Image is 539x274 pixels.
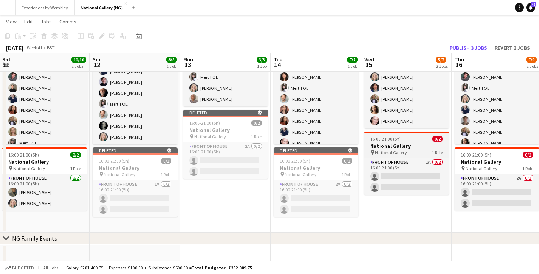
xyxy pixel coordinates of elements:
[75,0,129,15] button: National Gallery (NG)
[93,42,178,144] app-card-role: Front of House8/809:40-18:00 (8h20m)[PERSON_NAME][PERSON_NAME][PERSON_NAME][PERSON_NAME]Mert TOL[...
[257,57,267,63] span: 3/3
[347,63,357,69] div: 1 Job
[447,43,490,53] button: Publish 3 jobs
[2,32,87,144] app-job-card: 09:40-18:00 (8h20m)8/8National Gallery National Gallery1 RoleFront of House8/809:40-18:00 (8h20m)...
[47,45,55,50] div: BST
[4,264,35,272] button: Budgeted
[183,59,268,106] app-card-role: Front of House3/309:40-18:00 (8h20m)Mert TOL[PERSON_NAME][PERSON_NAME]
[93,147,178,217] app-job-card: Deleted 16:00-21:00 (5h)0/2National Gallery National Gallery1 RoleFront of House1A0/216:00-21:00 ...
[274,32,358,144] app-job-card: 09:40-18:00 (8h20m)7/7National Gallery National Gallery1 RoleFront of House7/709:40-18:00 (8h20m)...
[66,265,252,271] div: Salary £281 409.75 + Expenses £100.00 + Subsistence £500.00 =
[375,150,407,155] span: National Gallery
[183,127,268,133] h3: National Gallery
[432,150,443,155] span: 1 Role
[8,152,39,158] span: 16:00-21:00 (5h)
[461,152,491,158] span: 16:00-21:00 (5h)
[12,265,34,271] span: Budgeted
[274,59,358,150] app-card-role: Front of House7/709:40-18:00 (8h20m)[PERSON_NAME]Mert TOL[PERSON_NAME][PERSON_NAME][PERSON_NAME][...
[285,172,316,177] span: National Gallery
[364,142,449,149] h3: National Gallery
[189,120,220,126] span: 16:00-21:00 (5h)
[1,60,11,69] span: 11
[93,32,178,144] app-job-card: 09:40-18:00 (8h20m)8/8National Gallery National Gallery1 RoleFront of House8/809:40-18:00 (8h20m)...
[16,0,75,15] button: Experiences by Wembley
[70,152,81,158] span: 2/2
[194,134,226,139] span: National Gallery
[251,120,262,126] span: 0/2
[3,17,20,27] a: View
[182,60,193,69] span: 13
[492,43,533,53] button: Revert 3 jobs
[6,18,17,25] span: View
[364,132,449,195] div: 16:00-21:00 (5h)0/2National Gallery National Gallery1 RoleFront of House1A0/216:00-21:00 (5h)
[274,147,358,153] div: Deleted
[37,17,55,27] a: Jobs
[2,158,87,165] h3: National Gallery
[92,60,102,69] span: 12
[526,57,537,63] span: 7/9
[347,57,358,63] span: 7/7
[274,180,358,217] app-card-role: Front of House2A0/216:00-21:00 (5h)
[341,172,352,177] span: 1 Role
[522,166,533,171] span: 1 Role
[24,18,33,25] span: Edit
[25,45,44,50] span: Week 41
[432,136,443,142] span: 0/2
[453,60,464,69] span: 16
[167,63,176,69] div: 1 Job
[2,174,87,211] app-card-role: Front of House2/216:00-21:00 (5h)[PERSON_NAME][PERSON_NAME]
[273,60,282,69] span: 14
[72,63,86,69] div: 2 Jobs
[364,158,449,195] app-card-role: Front of House1A0/216:00-21:00 (5h)
[166,57,177,63] span: 8/8
[364,59,449,128] app-card-role: Front of House5/509:40-18:00 (8h20m)[PERSON_NAME][PERSON_NAME][PERSON_NAME][PERSON_NAME][PERSON_N...
[59,18,76,25] span: Comms
[455,56,464,63] span: Thu
[192,265,252,271] span: Total Budgeted £282 009.75
[342,158,352,164] span: 0/2
[160,172,171,177] span: 1 Role
[280,158,310,164] span: 16:00-21:00 (5h)
[364,32,449,128] app-job-card: 09:40-18:00 (8h20m)5/5National Gallery National Gallery1 RoleFront of House5/509:40-18:00 (8h20m)...
[274,147,358,217] app-job-card: Deleted 16:00-21:00 (5h)0/2National Gallery National Gallery1 RoleFront of House2A0/216:00-21:00 ...
[13,166,45,171] span: National Gallery
[104,172,136,177] span: National Gallery
[2,56,11,63] span: Sat
[183,56,193,63] span: Mon
[183,110,268,179] app-job-card: Deleted 16:00-21:00 (5h)0/2National Gallery National Gallery1 RoleFront of House2A0/216:00-21:00 ...
[161,158,171,164] span: 0/2
[526,3,535,12] a: 42
[56,17,79,27] a: Comms
[531,2,536,7] span: 42
[93,147,178,153] div: Deleted
[183,142,268,179] app-card-role: Front of House2A0/216:00-21:00 (5h)
[6,44,23,52] div: [DATE]
[363,60,374,69] span: 15
[93,180,178,217] app-card-role: Front of House1A0/216:00-21:00 (5h)
[436,57,446,63] span: 5/7
[466,166,497,171] span: National Gallery
[12,235,57,242] div: NG Family Events
[436,63,448,69] div: 2 Jobs
[42,265,60,271] span: All jobs
[274,56,282,63] span: Tue
[71,57,86,63] span: 10/10
[370,136,401,142] span: 16:00-21:00 (5h)
[99,158,129,164] span: 16:00-21:00 (5h)
[527,63,538,69] div: 2 Jobs
[257,63,267,69] div: 1 Job
[274,164,358,171] h3: National Gallery
[2,147,87,211] app-job-card: 16:00-21:00 (5h)2/2National Gallery National Gallery1 RoleFront of House2/216:00-21:00 (5h)[PERSO...
[2,59,87,161] app-card-role: Front of House8/809:40-18:00 (8h20m)[PERSON_NAME][PERSON_NAME][PERSON_NAME][PERSON_NAME][PERSON_N...
[523,152,533,158] span: 0/2
[93,56,102,63] span: Sun
[70,166,81,171] span: 1 Role
[364,56,374,63] span: Wed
